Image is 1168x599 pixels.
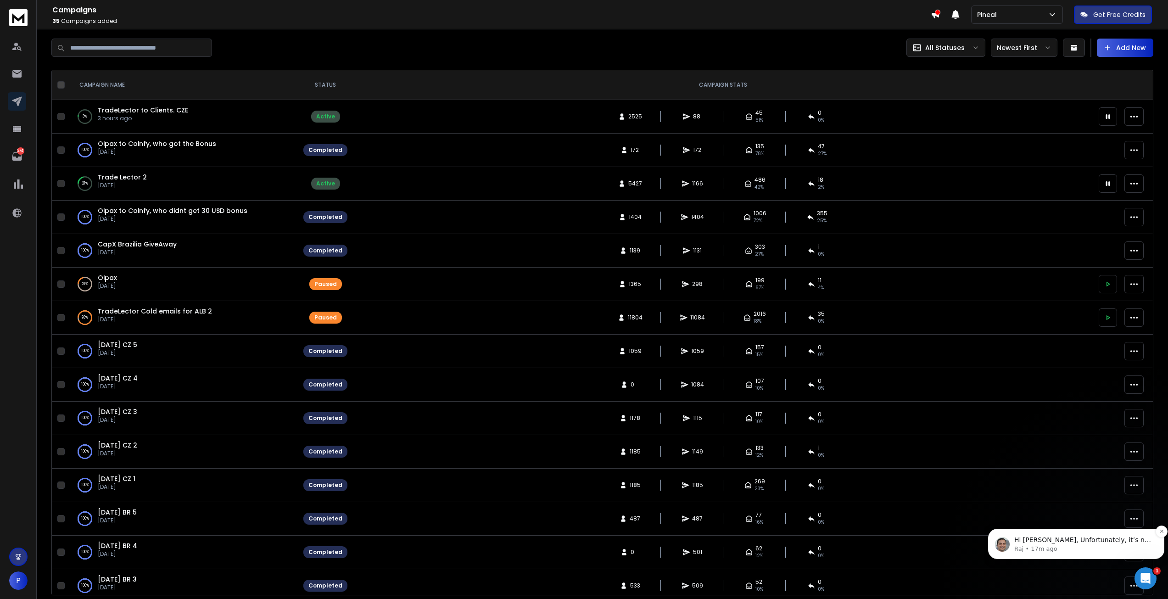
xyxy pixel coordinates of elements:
span: 1 [1153,567,1161,575]
span: 133 [755,444,764,452]
div: Hi [PERSON_NAME], [15,212,143,221]
p: [DATE] [98,450,137,457]
span: [DATE] CZ 3 [98,407,137,416]
p: 100 % [81,146,89,155]
span: 16 % [755,519,763,526]
span: 533 [630,582,640,589]
span: 35 [818,310,825,318]
span: 10 % [755,586,763,593]
span: TradeLector Cold emails for ALB 2 [98,307,212,316]
p: [DATE] [98,316,212,323]
p: [DATE] [98,383,138,390]
div: Completed [308,247,342,254]
span: 12 % [755,552,763,560]
span: 12 % [755,452,763,459]
span: 107 [755,377,764,385]
span: 0 [818,478,822,485]
span: 27 % [755,251,764,258]
span: 135 [755,143,764,150]
span: 42 % [754,184,764,191]
div: Completed [308,213,342,221]
span: 1185 [630,448,641,455]
div: Unfortunately, it’s not always possible to filter out 100% of bot opens, since they often appear ... [15,225,143,297]
span: 1059 [629,347,642,355]
th: CAMPAIGN NAME [68,70,298,100]
p: [DATE] [98,148,216,156]
a: Oipax [98,273,117,282]
span: 0 % [818,318,824,325]
p: [DATE] [98,182,147,189]
button: Send a message… [157,297,172,312]
span: 0 % [818,351,824,358]
a: [DATE] BR 4 [98,541,137,550]
td: 93%TradeLector Cold emails for ALB 2[DATE] [68,301,298,335]
span: 15 % [755,351,763,358]
span: 117 [755,411,762,418]
div: Hi. Thank you. I need to have relevant data without emails opened by bots. Is that possible to know? [40,146,169,173]
td: 21%Trade Lector 2[DATE] [68,167,298,201]
span: 0 [818,377,822,385]
td: 100%Oipax to Coinfy, who didnt get 30 USD bonus[DATE] [68,201,298,234]
button: Newest First [991,39,1057,57]
div: These are most likely bot opens. Some email security systems automatically open incoming emails t... [15,51,143,114]
span: 355 [817,210,827,217]
span: 1185 [630,481,641,489]
th: CAMPAIGN STATS [353,70,1093,100]
span: 23 % [754,485,764,493]
span: 0 % [818,418,824,425]
div: Completed [308,347,342,355]
span: 0 % [818,485,824,493]
button: P [9,571,28,590]
p: [DATE] [98,416,137,424]
span: 0 % [818,519,824,526]
span: 0 % [818,552,824,560]
a: [DATE] CZ 2 [98,441,137,450]
iframe: Intercom notifications message [984,509,1168,574]
span: 1149 [692,448,703,455]
td: 21%Oipax[DATE] [68,268,298,301]
button: Get Free Credits [1074,6,1152,24]
button: Add New [1097,39,1153,57]
div: Paused [314,280,337,288]
span: 1139 [630,247,640,254]
td: 100%[DATE] CZ 5[DATE] [68,335,298,368]
button: go back [6,4,23,21]
p: 100 % [81,213,89,222]
span: 1166 [692,180,703,187]
span: 0 % [818,385,824,392]
td: 100%[DATE] BR 5[DATE] [68,502,298,536]
td: 3%TradeLector to Clients. CZE3 hours ago [68,100,298,134]
button: Upload attachment [44,301,51,308]
p: Get Free Credits [1093,10,1146,19]
a: [DATE] CZ 4 [98,374,138,383]
span: 88 [693,113,702,120]
span: 157 [755,344,764,351]
span: [DATE] CZ 5 [98,340,137,349]
span: 11084 [690,314,705,321]
span: 1131 [693,247,702,254]
span: 10 % [755,418,763,425]
span: 0 [631,549,640,556]
span: 52 [755,578,762,586]
span: 0 [631,381,640,388]
span: 0 [818,545,822,552]
div: Petr says… [7,179,176,206]
button: Emoji picker [14,301,22,308]
div: Raj says… [7,206,176,354]
span: 1 [818,444,820,452]
p: Campaigns added [52,17,931,25]
button: Gif picker [29,301,36,308]
span: 1 [818,243,820,251]
a: 274 [8,147,26,166]
span: 1404 [629,213,642,221]
div: Hey [PERSON_NAME], [15,38,143,47]
div: Completed [308,146,342,154]
p: 100 % [81,581,89,590]
span: 0 [818,411,822,418]
span: 62 [755,545,762,552]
